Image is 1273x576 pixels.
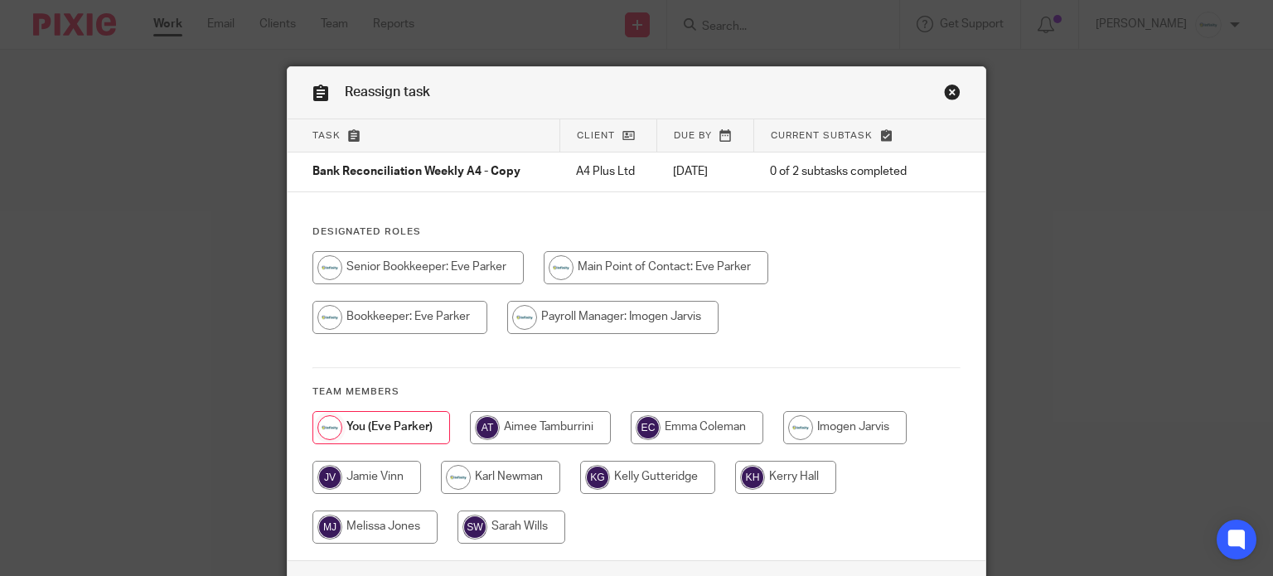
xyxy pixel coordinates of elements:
[345,85,430,99] span: Reassign task
[673,163,737,180] p: [DATE]
[312,385,961,399] h4: Team members
[753,152,933,192] td: 0 of 2 subtasks completed
[312,225,961,239] h4: Designated Roles
[944,84,961,106] a: Close this dialog window
[576,163,640,180] p: A4 Plus Ltd
[771,131,873,140] span: Current subtask
[312,131,341,140] span: Task
[674,131,712,140] span: Due by
[312,167,520,178] span: Bank Reconciliation Weekly A4 - Copy
[577,131,615,140] span: Client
